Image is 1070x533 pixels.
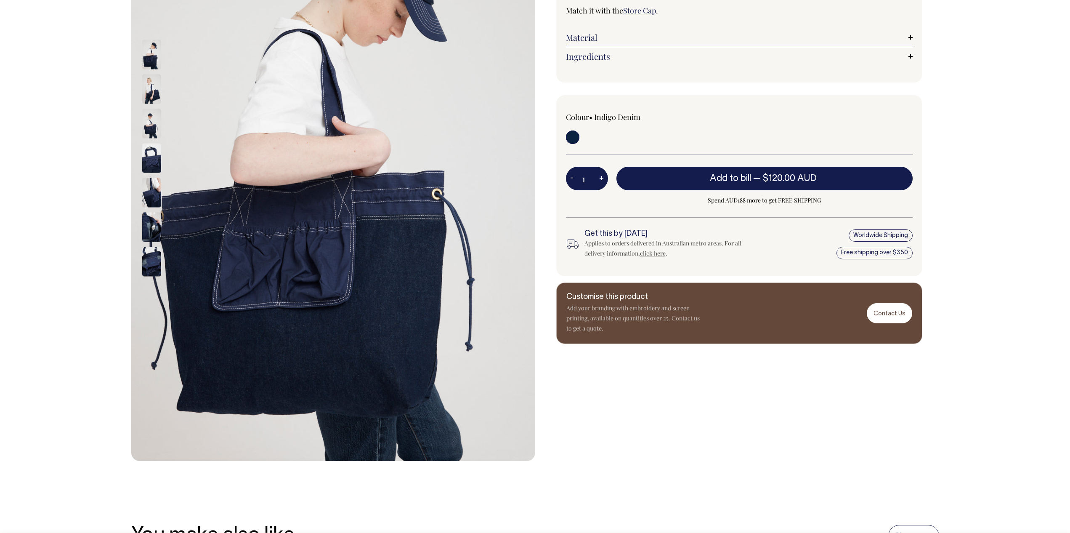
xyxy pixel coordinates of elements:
[566,293,701,301] h6: Customise this product
[616,167,913,190] button: Add to bill —$120.00 AUD
[584,238,755,259] div: Applies to orders delivered in Australian metro areas. For all delivery information, .
[142,109,161,138] img: indigo-denim
[753,174,819,183] span: —
[566,32,913,43] a: Material
[142,178,161,207] img: indigo-denim
[584,230,755,238] h6: Get this by [DATE]
[623,5,656,16] a: Store Cap
[616,195,913,205] span: Spend AUD188 more to get FREE SHIPPING
[710,174,751,183] span: Add to bill
[589,112,592,122] span: •
[566,5,658,16] span: Match it with the .
[142,40,161,69] img: indigo-denim
[566,51,913,61] a: Ingredients
[142,74,161,104] img: indigo-denim
[595,170,608,187] button: +
[594,112,640,122] label: Indigo Denim
[763,174,817,183] span: $120.00 AUD
[566,170,578,187] button: -
[142,212,161,242] img: indigo-denim
[640,249,666,257] a: click here
[142,143,161,173] img: indigo-denim
[566,112,705,122] div: Colour
[566,303,701,333] p: Add your branding with embroidery and screen printing, available on quantities over 25. Contact u...
[142,247,161,276] img: indigo-denim
[867,303,912,323] a: Contact Us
